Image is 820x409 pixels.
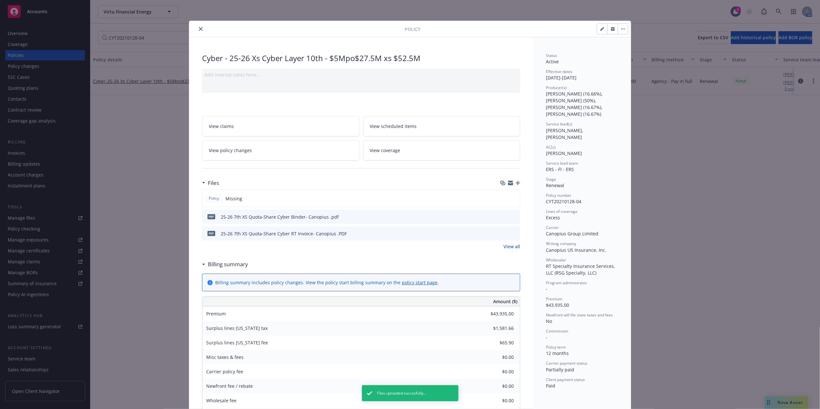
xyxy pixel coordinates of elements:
[546,367,574,373] span: Partially paid
[476,396,518,405] input: 0.00
[370,123,417,130] span: View scheduled items
[221,214,339,220] div: 25-26 7th XS Quota-Share Cyber Binder- Canopius .pdf
[206,340,268,346] span: Surplus lines [US_STATE] fee
[546,59,559,65] span: Active
[207,231,215,236] span: PDF
[493,298,517,305] span: Amount ($)
[221,230,347,237] div: 25-26 7th XS Quota-Share Cyber RT Invoice- Canopius .PDF
[512,230,518,237] button: preview file
[546,214,618,221] div: Excess
[206,397,236,404] span: Wholesale fee
[546,193,571,198] span: Policy number
[546,257,566,263] span: Wholesaler
[202,179,219,187] div: Files
[546,144,556,150] span: AC(s)
[206,325,268,331] span: Surplus lines [US_STATE] tax
[209,147,252,154] span: View policy changes
[546,69,572,74] span: Effective dates
[546,177,556,182] span: Stage
[202,140,359,160] a: View policy changes
[546,334,548,340] span: -
[206,368,243,375] span: Carrier policy fee
[207,195,220,201] span: Policy
[503,243,520,250] a: View all
[502,230,507,237] button: download file
[208,179,219,187] h3: Files
[546,150,582,156] span: [PERSON_NAME]
[405,26,420,32] span: Policy
[206,311,226,317] span: Premium
[476,309,518,319] input: 0.00
[202,116,359,136] a: View claims
[546,127,585,140] span: [PERSON_NAME], [PERSON_NAME]
[476,323,518,333] input: 0.00
[546,225,559,230] span: Carrier
[546,85,567,90] span: Producer(s)
[546,231,598,237] span: Canopius Group Limited
[206,354,244,360] span: Misc taxes & fees
[377,390,427,396] span: Files uploaded succesfully...
[546,286,548,292] span: -
[546,182,564,188] span: Renewal
[476,381,518,391] input: 0.00
[402,279,438,286] a: policy start page
[546,198,581,204] span: CYT20210128-04
[546,302,569,308] span: $43,935.00
[546,312,613,318] span: Newfront will file state taxes and fees
[546,377,585,382] span: Client payment status
[197,25,205,33] button: close
[546,121,572,127] span: Service lead(s)
[546,318,552,324] span: No
[208,260,248,268] h3: Billing summary
[226,195,242,202] span: Missing
[546,69,618,81] div: [DATE] - [DATE]
[363,116,521,136] a: View scheduled items
[476,352,518,362] input: 0.00
[202,53,520,64] div: Cyber - 25-26 Xs Cyber Layer 10th - $5Mpo$27.5M xs $52.5M
[206,383,253,389] span: Newfront fee / rebate
[546,263,616,276] span: RT Specialty Insurance Services, LLC (RSG Specialty, LLC)
[546,160,578,166] span: Service lead team
[546,383,555,389] span: Paid
[546,328,568,334] span: Commission
[512,214,518,220] button: preview file
[209,123,234,130] span: View claims
[546,296,562,302] span: Premium
[215,279,439,286] div: Billing summary includes policy changes. View the policy start billing summary on the .
[546,360,587,366] span: Carrier payment status
[363,140,521,160] a: View coverage
[546,209,577,214] span: Lines of coverage
[205,71,518,78] div: Add internal notes here...
[476,338,518,348] input: 0.00
[546,350,569,356] span: 12 months
[546,166,574,172] span: ERS - FI - ERS
[202,260,248,268] div: Billing summary
[207,214,215,219] span: pdf
[370,147,401,154] span: View coverage
[546,53,557,58] span: Status
[546,247,606,253] span: Canopius US Insurance, Inc.
[546,280,587,286] span: Program administrator
[546,91,604,117] span: [PERSON_NAME] (16.66%), [PERSON_NAME] (50%), [PERSON_NAME] (16.67%), [PERSON_NAME] (16.67%)
[502,214,507,220] button: download file
[546,344,566,350] span: Policy term
[476,367,518,377] input: 0.00
[546,241,576,246] span: Writing company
